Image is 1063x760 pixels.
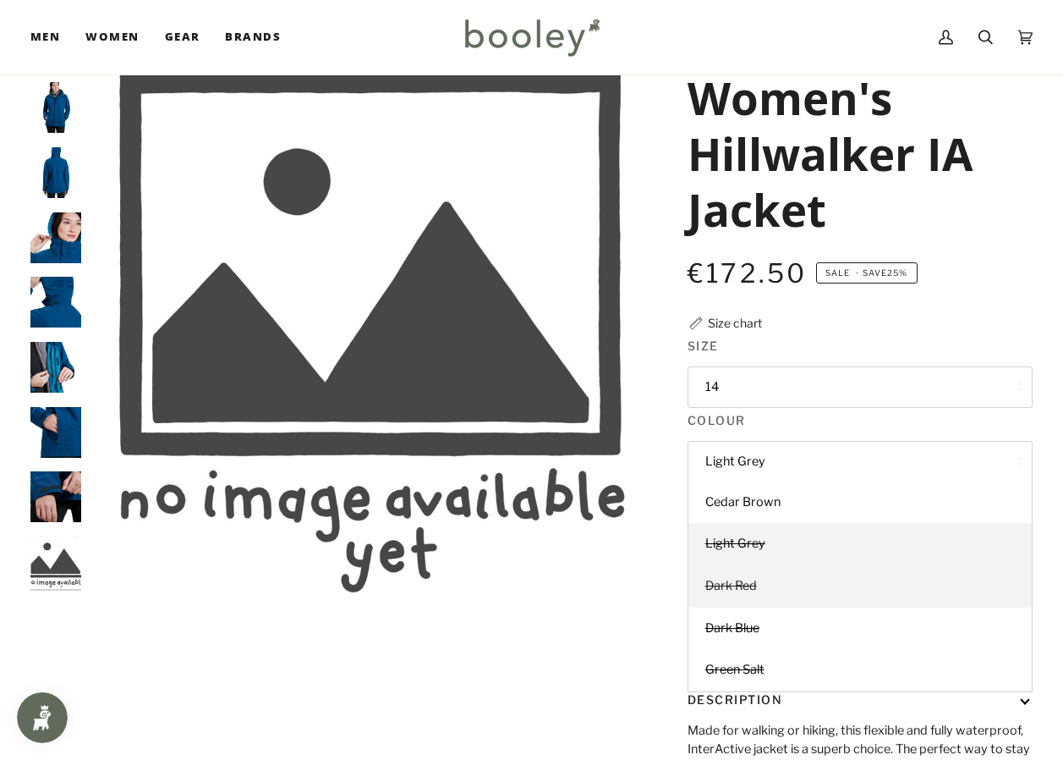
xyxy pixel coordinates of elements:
[688,366,1033,408] button: 14
[30,407,81,458] img: Berghaus Women's Hillwalker IA Shell Jacket Blue - Booley Galway
[688,608,1032,650] a: Dark Blue
[458,13,605,62] img: Booley
[30,471,81,522] img: Berghaus Women's Hillwalker IA Shell Jacket Blue - Booley Galway
[705,536,765,551] span: Light Grey
[688,649,1032,691] a: Green Salt
[225,29,281,46] span: Brands
[90,34,657,602] div: Women's Hillwalker IA Jacket
[705,494,781,509] span: Cedar Brown
[30,212,81,263] img: Berghaus Women's Hillwalker IA Shell Jacket Blue - Booley Galway
[30,29,60,46] span: Men
[30,82,81,133] img: Berghaus Women's Hillwalker IA Shell Jacket Blue - Booley Galway
[852,268,863,278] em: •
[688,441,1033,482] button: Light Grey
[688,411,746,429] span: Colour
[708,314,762,332] div: Size chart
[90,34,657,602] img: Women&#39;s Hillwalker IA Jacket
[30,147,81,198] img: Berghaus Women's Hillwalker IA Shell Jacket Blue - Booley Galway
[165,29,200,46] span: Gear
[825,268,850,278] span: Sale
[705,620,759,636] span: Dark Blue
[30,277,81,328] img: Berghaus Women's Hillwalker IA Shell Jacket Blue - Booley Galway
[688,565,1032,608] a: Dark Red
[705,662,764,677] span: Green Salt
[688,69,1020,237] h1: Women's Hillwalker IA Jacket
[688,482,1032,524] a: Cedar Brown
[816,262,918,284] span: Save
[705,578,757,593] span: Dark Red
[30,537,81,587] img: Women's Hillwalker IA Jacket
[85,29,139,46] span: Women
[30,342,81,393] img: Berghaus Women's Hillwalker IA Shell Jacket Blue - Booley Galway
[688,523,1032,565] a: Light Grey
[887,268,907,278] span: 25%
[688,257,808,289] span: €172.50
[688,337,719,355] span: Size
[17,692,68,743] iframe: Button to open loyalty program pop-up
[688,677,1033,722] button: Description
